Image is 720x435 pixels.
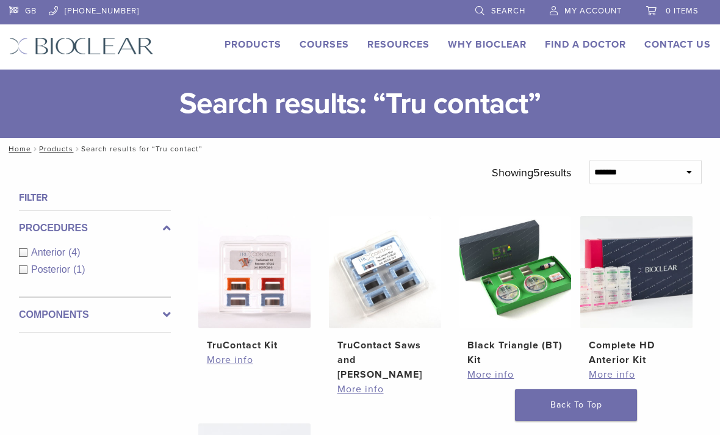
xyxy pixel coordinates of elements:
span: My Account [564,6,622,16]
a: Contact Us [644,38,711,51]
a: More info [207,353,302,367]
span: (1) [73,264,85,275]
span: (4) [68,247,81,257]
h2: Black Triangle (BT) Kit [467,338,563,367]
a: Why Bioclear [448,38,527,51]
h2: TruContact Kit [207,338,302,353]
span: Posterior [31,264,73,275]
a: Courses [300,38,349,51]
p: Showing results [492,160,571,185]
img: Bioclear [9,37,154,55]
span: Anterior [31,247,68,257]
a: Products [39,145,73,153]
label: Procedures [19,221,171,235]
span: / [73,146,81,152]
a: Find A Doctor [545,38,626,51]
img: Black Triangle (BT) Kit [459,216,572,328]
h2: TruContact Saws and [PERSON_NAME] [337,338,433,382]
a: Home [5,145,31,153]
h2: Complete HD Anterior Kit [589,338,684,367]
a: More info [467,367,563,382]
span: 5 [533,166,540,179]
a: TruContact KitTruContact Kit [198,216,311,353]
a: Products [225,38,281,51]
a: More info [337,382,433,397]
span: 0 items [666,6,699,16]
img: TruContact Kit [198,216,311,328]
a: TruContact Saws and SandersTruContact Saws and [PERSON_NAME] [329,216,441,382]
a: More info [589,367,684,382]
a: Black Triangle (BT) KitBlack Triangle (BT) Kit [459,216,572,367]
a: Complete HD Anterior KitComplete HD Anterior Kit [580,216,693,367]
img: TruContact Saws and Sanders [329,216,441,328]
img: Complete HD Anterior Kit [580,216,693,328]
label: Components [19,307,171,322]
a: Back To Top [515,389,637,421]
h4: Filter [19,190,171,205]
a: Resources [367,38,430,51]
span: / [31,146,39,152]
span: Search [491,6,525,16]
